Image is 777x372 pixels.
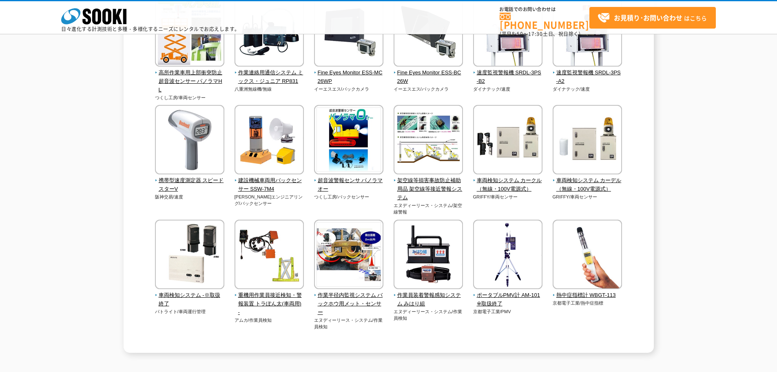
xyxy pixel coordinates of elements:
[314,220,383,291] img: 作業半径内監視システム バックホウ用メット・センサー
[155,291,225,308] span: 車両検知システム -※取扱終了
[235,105,304,176] img: 建設機械車両用バックセンサー SSW-7M4
[473,291,543,308] span: ポータブルPMV計 AM-101※取扱終了
[155,69,225,94] span: 高所作業車用上部衝突防止超音波センサー パノラマHL
[235,283,304,316] a: 重機用作業員接近検知・警報装置 トラぽん太(車両用) -
[473,169,543,193] a: 車両検知システム カークル（無線・100V電源式）
[235,86,304,93] p: 八重洲無線機/無線
[553,220,622,291] img: 熱中症指標計 WBGT-113
[235,291,304,316] span: 重機用作業員接近検知・警報装置 トラぽん太(車両用) -
[394,105,463,176] img: 架空線等損害事故防止補助用品 架空線等接近警報システム
[314,291,384,316] span: 作業半径内監視システム バックホウ用メット・センサー
[500,13,589,29] a: [PHONE_NUMBER]
[235,69,304,86] span: 作業連絡用通信システム ミックス・ジュニア RP831
[314,194,384,200] p: つくし工房/バックセンサー
[235,61,304,85] a: 作業連絡用通信システム ミックス・ジュニア RP831
[473,61,543,85] a: 速度監視警報機 SRDL-3PS-B2
[155,194,225,200] p: 阪神交易/速度
[473,176,543,194] span: 車両検知システム カークル（無線・100V電源式）
[314,86,384,93] p: イーエスエス/バックカメラ
[155,94,225,101] p: つくし工房/車両センサー
[235,169,304,193] a: 建設機械車両用バックセンサー SSW-7M4
[394,69,463,86] span: Fine Eyes Monitor ESS-BC26W
[553,86,622,93] p: ダイナテック/速度
[314,105,383,176] img: 超音波警報センサ パノラマオー
[155,105,224,176] img: 携帯型速度測定器 スピードスターV
[553,69,622,86] span: 速度監視警報機 SRDL-3PS-A2
[235,194,304,207] p: [PERSON_NAME]エンジニアリング/バックセンサー
[394,291,463,308] span: 作業員装着警報感知システム みはり組
[614,13,682,22] strong: お見積り･お問い合わせ
[155,283,225,308] a: 車両検知システム -※取扱終了
[528,30,543,38] span: 17:30
[553,176,622,194] span: 車両検知システム カーデル（無線・100V電源式）
[314,169,384,193] a: 超音波警報センサ パノラマオー
[598,12,707,24] span: はこちら
[61,27,240,31] p: 日々進化する計測技術と多種・多様化するニーズにレンタルでお応えします。
[473,69,543,86] span: 速度監視警報機 SRDL-3PS-B2
[500,30,580,38] span: (平日 ～ 土日、祝日除く)
[394,283,463,308] a: 作業員装着警報感知システム みはり組
[314,317,384,330] p: エヌディーリース・システム/作業員検知
[394,220,463,291] img: 作業員装着警報感知システム みはり組
[314,283,384,316] a: 作業半径内監視システム バックホウ用メット・センサー
[394,176,463,202] span: 架空線等損害事故防止補助用品 架空線等接近警報システム
[155,308,225,315] p: パトライト/車両運行管理
[553,61,622,85] a: 速度監視警報機 SRDL-3PS-A2
[473,283,543,308] a: ポータブルPMV計 AM-101※取扱終了
[235,220,304,291] img: 重機用作業員接近検知・警報装置 トラぽん太(車両用) -
[553,300,622,307] p: 京都電子工業/熱中症指標
[155,169,225,193] a: 携帯型速度測定器 スピードスターV
[473,86,543,93] p: ダイナテック/速度
[553,283,622,300] a: 熱中症指標計 WBGT-113
[553,169,622,193] a: 車両検知システム カーデル（無線・100V電源式）
[235,176,304,194] span: 建設機械車両用バックセンサー SSW-7M4
[512,30,523,38] span: 8:50
[394,86,463,93] p: イーエスエス/バックカメラ
[589,7,716,29] a: お見積り･お問い合わせはこちら
[235,317,304,324] p: アムカ/作業員検知
[394,308,463,322] p: エヌディーリース・システム/作業員検知
[155,176,225,194] span: 携帯型速度測定器 スピードスターV
[553,105,622,176] img: 車両検知システム カーデル（無線・100V電源式）
[394,202,463,216] p: エヌディーリース・システム/架空線警報
[553,194,622,200] p: GRIFFY/車両センサー
[553,291,622,300] span: 熱中症指標計 WBGT-113
[473,105,542,176] img: 車両検知システム カークル（無線・100V電源式）
[473,194,543,200] p: GRIFFY/車両センサー
[394,169,463,202] a: 架空線等損害事故防止補助用品 架空線等接近警報システム
[155,220,224,291] img: 車両検知システム -※取扱終了
[394,61,463,85] a: Fine Eyes Monitor ESS-BC26W
[155,61,225,94] a: 高所作業車用上部衝突防止超音波センサー パノラマHL
[500,7,589,12] span: お電話でのお問い合わせは
[473,308,543,315] p: 京都電子工業/PMV
[314,69,384,86] span: Fine Eyes Monitor ESS-MC26WP
[473,220,542,291] img: ポータブルPMV計 AM-101※取扱終了
[314,176,384,194] span: 超音波警報センサ パノラマオー
[314,61,384,85] a: Fine Eyes Monitor ESS-MC26WP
